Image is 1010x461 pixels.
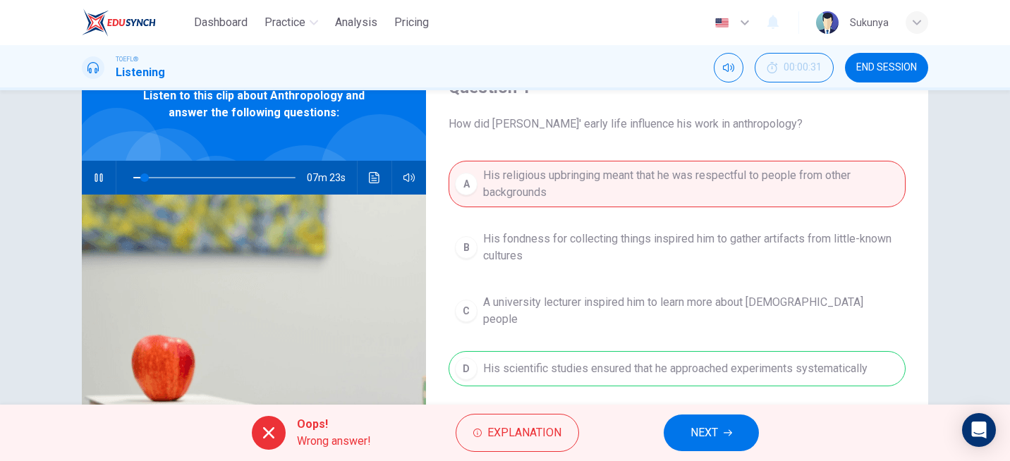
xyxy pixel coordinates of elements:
[394,14,429,31] span: Pricing
[116,64,165,81] h1: Listening
[82,8,156,37] img: EduSynch logo
[816,11,839,34] img: Profile picture
[264,14,305,31] span: Practice
[188,10,253,35] button: Dashboard
[850,14,889,31] div: Sukunya
[856,62,917,73] span: END SESSION
[690,423,718,443] span: NEXT
[784,62,822,73] span: 00:00:31
[845,53,928,82] button: END SESSION
[755,53,834,82] div: Hide
[449,116,906,133] span: How did [PERSON_NAME]' early life influence his work in anthropology?
[116,54,138,64] span: TOEFL®
[259,10,324,35] button: Practice
[487,423,561,443] span: Explanation
[194,14,248,31] span: Dashboard
[335,14,377,31] span: Analysis
[456,414,579,452] button: Explanation
[714,53,743,82] div: Mute
[962,413,996,447] div: Open Intercom Messenger
[128,87,380,121] span: Listen to this clip about Anthropology and answer the following questions:
[297,433,371,450] span: Wrong answer!
[297,416,371,433] span: Oops!
[755,53,834,82] button: 00:00:31
[713,18,731,28] img: en
[329,10,383,35] button: Analysis
[664,414,759,451] button: NEXT
[389,10,434,35] button: Pricing
[307,161,357,195] span: 07m 23s
[363,161,386,195] button: Click to see the audio transcription
[82,8,188,37] a: EduSynch logo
